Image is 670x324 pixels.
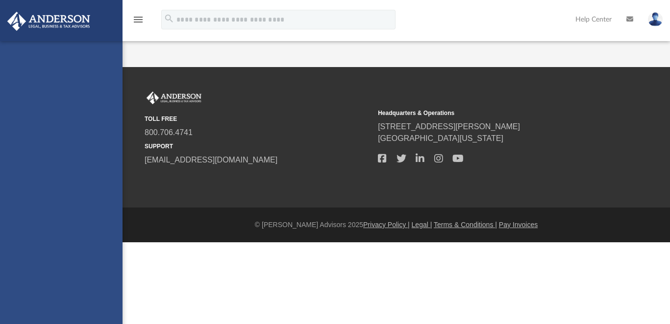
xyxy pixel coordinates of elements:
img: Anderson Advisors Platinum Portal [4,12,93,31]
a: Legal | [412,221,432,229]
a: [STREET_ADDRESS][PERSON_NAME] [378,122,520,131]
a: menu [132,19,144,25]
img: User Pic [648,12,663,26]
div: © [PERSON_NAME] Advisors 2025 [123,220,670,230]
a: Terms & Conditions | [434,221,497,229]
i: search [164,13,174,24]
small: SUPPORT [145,142,371,151]
i: menu [132,14,144,25]
a: Privacy Policy | [363,221,410,229]
small: TOLL FREE [145,115,371,123]
img: Anderson Advisors Platinum Portal [145,92,203,104]
a: [GEOGRAPHIC_DATA][US_STATE] [378,134,503,142]
a: Pay Invoices [499,221,538,229]
small: Headquarters & Operations [378,109,604,117]
a: [EMAIL_ADDRESS][DOMAIN_NAME] [145,156,277,164]
a: 800.706.4741 [145,128,193,137]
